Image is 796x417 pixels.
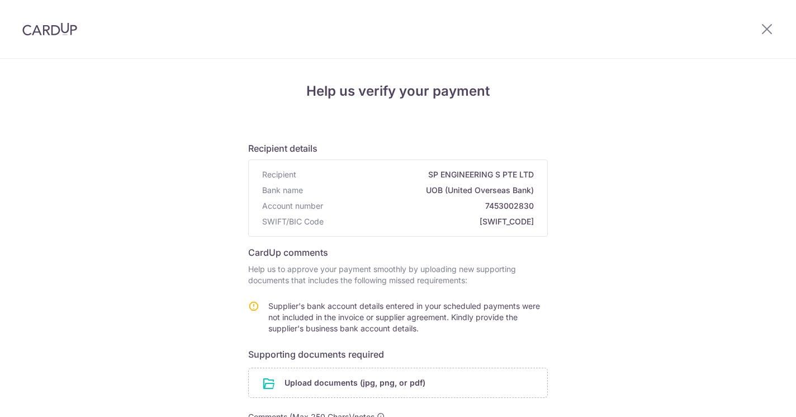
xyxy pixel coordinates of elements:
span: [SWIFT_CODE] [328,216,534,227]
span: SWIFT/BIC Code [262,216,324,227]
span: Bank name [262,185,303,196]
span: Account number [262,200,323,212]
h4: Help us verify your payment [248,81,548,101]
span: Recipient [262,169,296,180]
div: Upload documents (jpg, png, or pdf) [248,368,548,398]
p: Help us to approve your payment smoothly by uploading new supporting documents that includes the ... [248,264,548,286]
span: Supplier's bank account details entered in your scheduled payments were not included in the invoi... [268,301,540,333]
img: CardUp [22,22,77,36]
span: 7453002830 [328,200,534,212]
span: UOB (United Overseas Bank) [307,185,534,196]
h6: CardUp comments [248,246,548,259]
h6: Supporting documents required [248,348,548,361]
h6: Recipient details [248,142,548,155]
span: SP ENGINEERING S PTE LTD [301,169,534,180]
